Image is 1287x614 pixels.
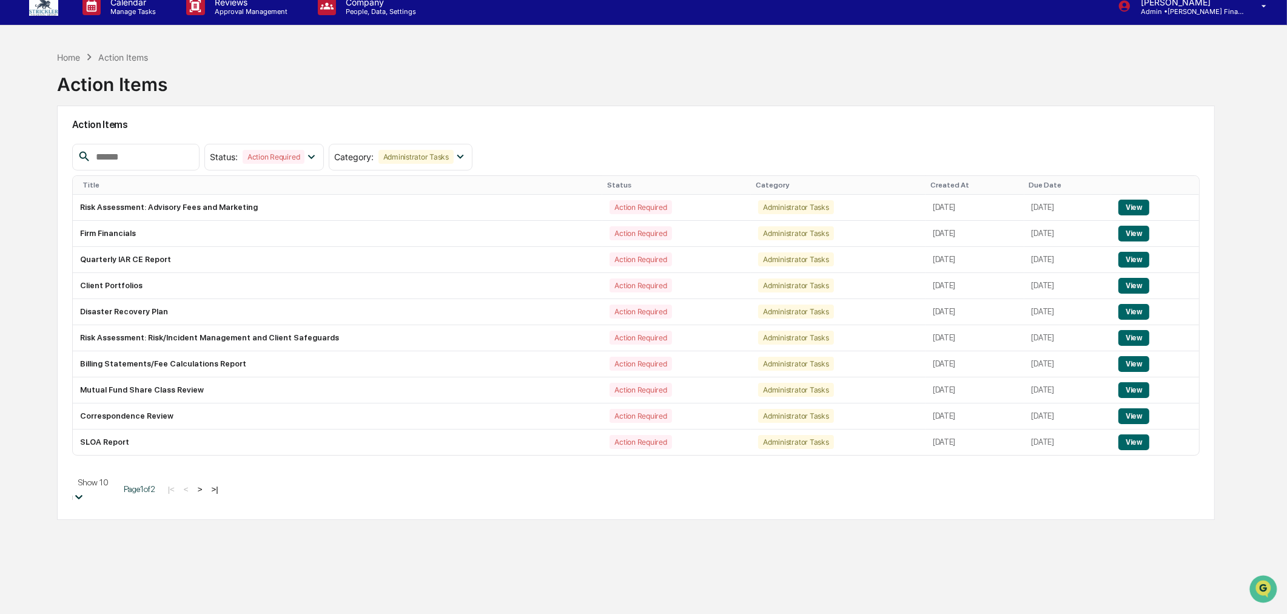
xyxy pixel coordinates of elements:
a: View [1118,281,1149,290]
p: People, Data, Settings [336,7,422,16]
a: View [1118,437,1149,447]
td: [DATE] [1024,430,1111,455]
div: Administrator Tasks [378,150,454,164]
button: View [1118,226,1149,241]
div: Administrator Tasks [758,278,833,292]
div: Action Required [610,200,671,214]
td: Disaster Recovery Plan [73,299,603,325]
a: View [1118,255,1149,264]
td: Firm Financials [73,221,603,247]
button: View [1118,200,1149,215]
td: Billing Statements/Fee Calculations Report [73,351,603,377]
td: [DATE] [926,325,1024,351]
div: Home [57,52,80,62]
button: View [1118,356,1149,372]
div: Action Required [610,409,671,423]
button: |< [164,484,178,494]
button: > [194,484,206,494]
td: [DATE] [1024,351,1111,377]
td: [DATE] [926,195,1024,221]
a: View [1118,359,1149,368]
td: [DATE] [926,299,1024,325]
button: View [1118,408,1149,424]
div: Action Required [610,252,671,266]
div: Administrator Tasks [758,252,833,266]
td: Quarterly IAR CE Report [73,247,603,273]
input: Clear [32,133,200,146]
div: Action Required [243,150,304,164]
td: [DATE] [1024,221,1111,247]
p: Approval Management [205,7,294,16]
div: Action Required [610,305,671,319]
td: Risk Assessment: Risk/Incident Management and Client Safeguards [73,325,603,351]
div: Status [607,181,746,189]
h2: Action Items [72,119,1200,130]
td: [DATE] [1024,377,1111,403]
td: [DATE] [1024,299,1111,325]
a: 🗄️Attestations [83,226,155,248]
td: Risk Assessment: Advisory Fees and Marketing [73,195,603,221]
td: [DATE] [926,247,1024,273]
td: [DATE] [1024,273,1111,299]
td: [DATE] [1024,195,1111,221]
div: Administrator Tasks [758,200,833,214]
div: Title [82,181,598,189]
button: View [1118,434,1149,450]
div: Category [756,181,921,189]
div: Administrator Tasks [758,226,833,240]
div: Action Required [610,278,671,292]
p: Manage Tasks [101,7,162,16]
td: [DATE] [926,403,1024,430]
span: Status : [210,152,238,162]
span: Preclearance [24,231,78,243]
p: How can we help? [12,103,221,123]
div: Administrator Tasks [758,305,833,319]
p: Admin • [PERSON_NAME] Financial Group [1131,7,1244,16]
td: [DATE] [1024,403,1111,430]
div: Action Required [610,331,671,345]
div: Action Items [57,64,167,95]
button: View [1118,252,1149,268]
div: Administrator Tasks [758,331,833,345]
a: Powered byPylon [86,283,147,292]
a: View [1118,385,1149,394]
div: 🗄️ [88,232,98,241]
div: Administrator Tasks [758,435,833,449]
button: < [180,484,192,494]
span: Category : [334,152,374,162]
div: 🔎 [12,255,22,265]
div: Action Required [610,435,671,449]
td: Client Portfolios [73,273,603,299]
div: Action Required [610,357,671,371]
div: We're available if you need us! [41,183,153,192]
button: Start new chat [206,174,221,189]
div: Action Required [610,383,671,397]
td: Correspondence Review [73,403,603,430]
iframe: Open customer support [1248,574,1281,607]
a: View [1118,307,1149,316]
td: [DATE] [926,351,1024,377]
div: Created At [930,181,1020,189]
a: View [1118,411,1149,420]
img: Greenboard [12,67,36,91]
span: Attestations [100,231,150,243]
a: 🔎Data Lookup [7,249,81,271]
span: Pylon [121,283,147,292]
td: [DATE] [926,273,1024,299]
button: View [1118,382,1149,398]
td: [DATE] [926,377,1024,403]
td: [DATE] [1024,325,1111,351]
span: Page 1 of 2 [124,484,155,494]
td: [DATE] [1024,247,1111,273]
div: Action Required [610,226,671,240]
td: [DATE] [926,430,1024,455]
button: View [1118,304,1149,320]
div: Administrator Tasks [758,409,833,423]
button: View [1118,278,1149,294]
button: >| [208,484,222,494]
div: 🖐️ [12,232,22,241]
td: SLOA Report [73,430,603,455]
div: Administrator Tasks [758,357,833,371]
